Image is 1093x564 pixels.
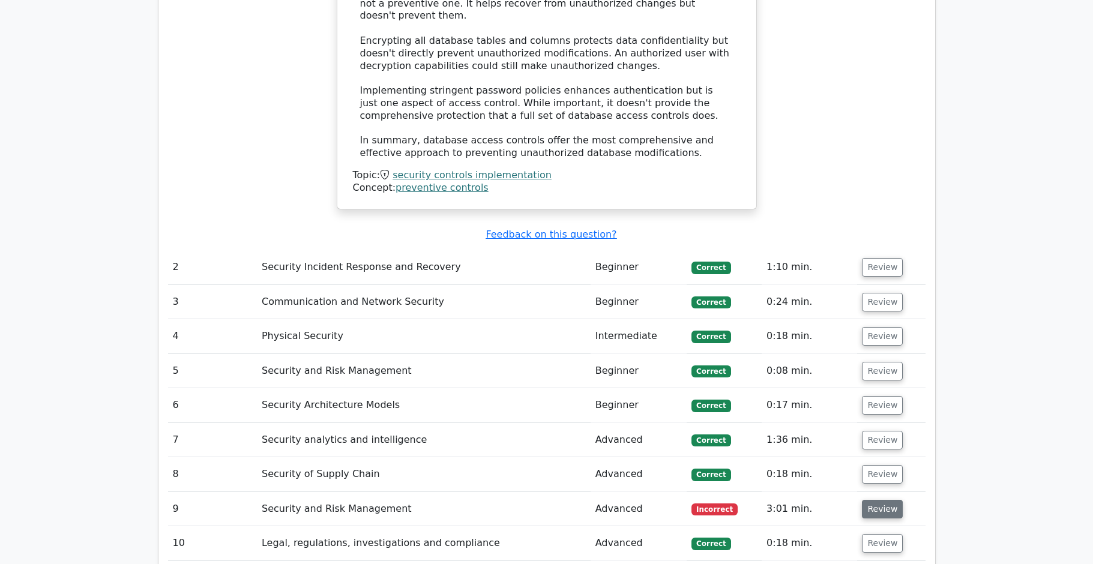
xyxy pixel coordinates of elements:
td: Legal, regulations, investigations and compliance [257,526,591,560]
td: 0:18 min. [762,319,857,353]
td: Security Incident Response and Recovery [257,250,591,284]
div: Concept: [353,182,741,194]
a: Feedback on this question? [486,229,616,240]
td: 7 [168,423,257,457]
td: Physical Security [257,319,591,353]
div: Topic: [353,169,741,182]
span: Correct [691,365,730,377]
td: Advanced [591,457,687,491]
button: Review [862,431,903,449]
a: preventive controls [396,182,489,193]
td: 5 [168,354,257,388]
button: Review [862,258,903,277]
span: Incorrect [691,503,738,515]
button: Review [862,327,903,346]
span: Correct [691,469,730,481]
td: 0:08 min. [762,354,857,388]
td: 4 [168,319,257,353]
button: Review [862,500,903,518]
button: Review [862,534,903,553]
td: 8 [168,457,257,491]
td: Beginner [591,354,687,388]
td: Beginner [591,250,687,284]
td: 9 [168,492,257,526]
td: Security analytics and intelligence [257,423,591,457]
span: Correct [691,400,730,412]
td: Beginner [591,388,687,422]
button: Review [862,293,903,311]
td: Intermediate [591,319,687,353]
td: Advanced [591,423,687,457]
td: 0:18 min. [762,526,857,560]
td: Beginner [591,285,687,319]
button: Review [862,396,903,415]
td: 3:01 min. [762,492,857,526]
td: Security of Supply Chain [257,457,591,491]
td: Security and Risk Management [257,354,591,388]
span: Correct [691,262,730,274]
span: Correct [691,434,730,446]
td: 6 [168,388,257,422]
td: 0:17 min. [762,388,857,422]
a: security controls implementation [393,169,552,181]
td: Security Architecture Models [257,388,591,422]
span: Correct [691,538,730,550]
td: 3 [168,285,257,319]
td: 10 [168,526,257,560]
td: 0:24 min. [762,285,857,319]
td: 1:36 min. [762,423,857,457]
td: 2 [168,250,257,284]
td: Security and Risk Management [257,492,591,526]
span: Correct [691,296,730,308]
td: 1:10 min. [762,250,857,284]
span: Correct [691,331,730,343]
td: Communication and Network Security [257,285,591,319]
td: 0:18 min. [762,457,857,491]
td: Advanced [591,492,687,526]
button: Review [862,465,903,484]
td: Advanced [591,526,687,560]
button: Review [862,362,903,380]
